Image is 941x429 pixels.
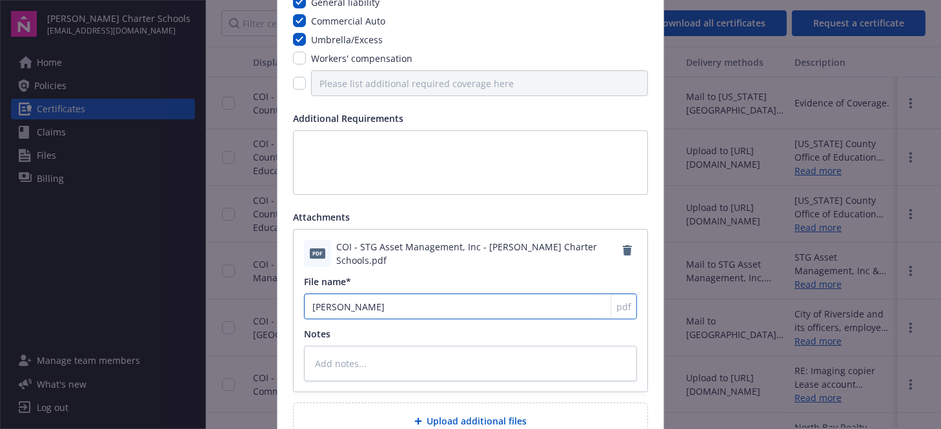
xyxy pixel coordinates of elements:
span: pdf [616,300,631,314]
input: Add file name... [304,294,637,319]
input: Please list additional required coverage here [311,70,648,96]
span: Workers' compensation [311,52,412,65]
span: Upload additional files [427,414,527,428]
span: Commercial Auto [311,15,385,27]
span: COI - STG Asset Management, Inc - [PERSON_NAME] Charter Schools.pdf [336,240,618,267]
a: Remove [618,240,637,261]
span: Notes [304,328,330,340]
span: pdf [310,248,325,258]
span: File name* [304,275,351,288]
span: Umbrella/Excess [311,34,383,46]
span: Additional Requirements [293,112,403,125]
span: Attachments [293,211,350,223]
